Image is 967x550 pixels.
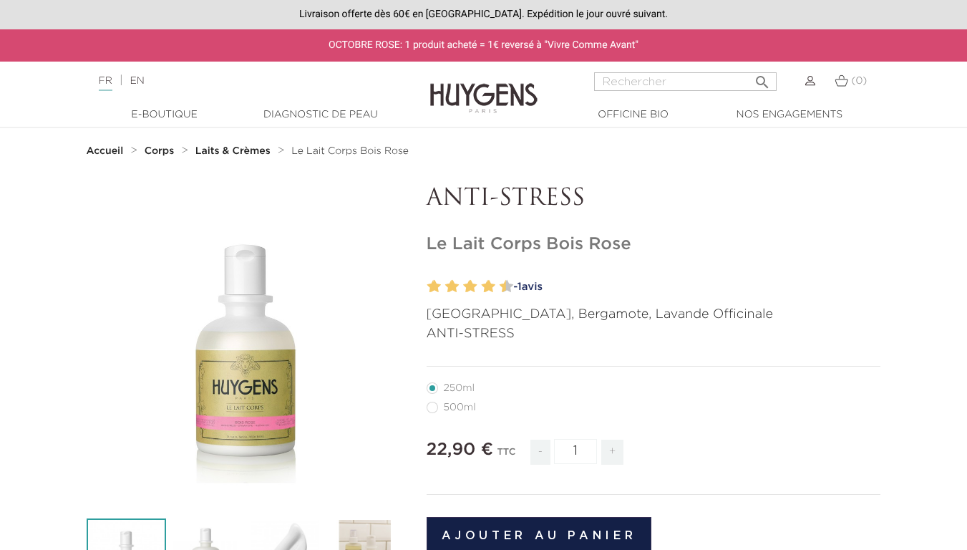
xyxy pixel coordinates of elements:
[427,185,881,213] p: ANTI-STRESS
[554,439,597,464] input: Quantité
[430,60,538,115] img: Huygens
[291,146,409,156] span: Le Lait Corps Bois Rose
[130,76,144,86] a: EN
[87,146,124,156] strong: Accueil
[497,276,502,297] label: 9
[427,234,881,255] h1: Le Lait Corps Bois Rose
[749,68,775,87] button: 
[594,72,777,91] input: Rechercher
[99,76,112,91] a: FR
[530,440,550,465] span: -
[424,276,429,297] label: 1
[467,276,477,297] label: 6
[93,107,236,122] a: E-Boutique
[291,145,409,157] a: Le Lait Corps Bois Rose
[502,276,513,297] label: 10
[427,324,881,344] p: ANTI-STRESS
[442,276,447,297] label: 3
[754,69,771,87] i: 
[92,72,392,90] div: |
[448,276,459,297] label: 4
[427,382,492,394] label: 250ml
[718,107,861,122] a: Nos engagements
[497,437,515,476] div: TTC
[427,402,493,413] label: 500ml
[562,107,705,122] a: Officine Bio
[145,146,175,156] strong: Corps
[249,107,392,122] a: Diagnostic de peau
[517,281,522,292] span: 1
[430,276,441,297] label: 2
[427,305,881,324] p: [GEOGRAPHIC_DATA], Bergamote, Lavande Officinale
[485,276,495,297] label: 8
[145,145,178,157] a: Corps
[601,440,624,465] span: +
[509,276,881,298] a: -1avis
[195,145,274,157] a: Laits & Crèmes
[851,76,867,86] span: (0)
[478,276,483,297] label: 7
[87,145,127,157] a: Accueil
[460,276,465,297] label: 5
[427,441,493,458] span: 22,90 €
[195,146,271,156] strong: Laits & Crèmes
